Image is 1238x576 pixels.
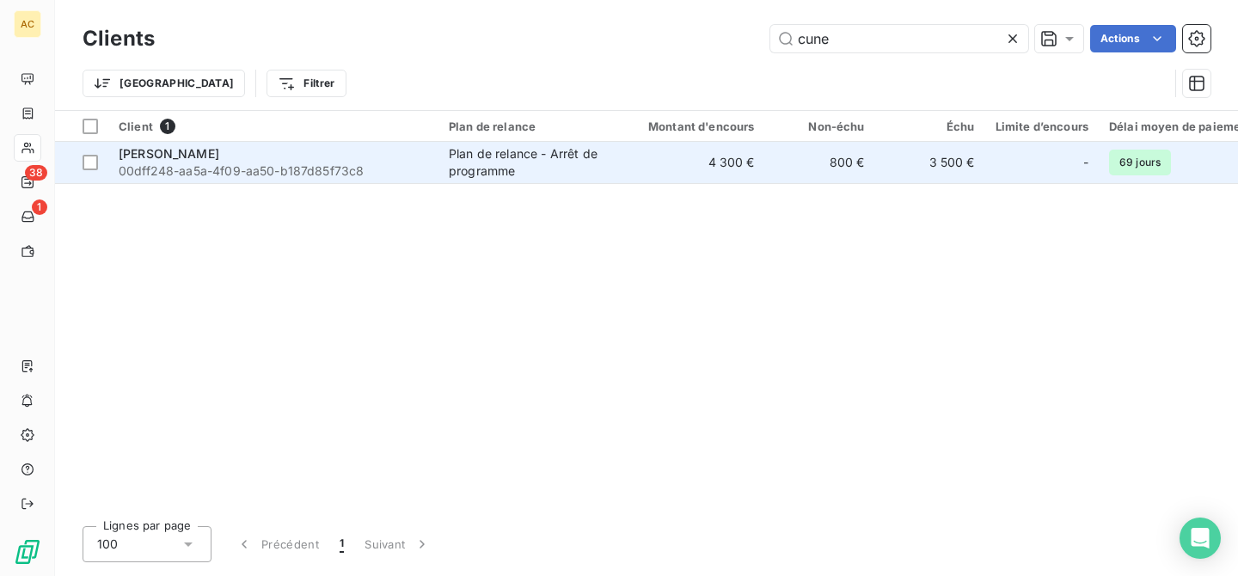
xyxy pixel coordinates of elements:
[340,536,344,553] span: 1
[83,70,245,97] button: [GEOGRAPHIC_DATA]
[119,146,219,161] span: [PERSON_NAME]
[329,526,354,562] button: 1
[617,142,765,183] td: 4 300 €
[1180,518,1221,559] div: Open Intercom Messenger
[119,162,428,180] span: 00dff248-aa5a-4f09-aa50-b187d85f73c8
[1109,150,1171,175] span: 69 jours
[119,119,153,133] span: Client
[225,526,329,562] button: Précédent
[160,119,175,134] span: 1
[628,119,755,133] div: Montant d'encours
[14,538,41,566] img: Logo LeanPay
[875,142,985,183] td: 3 500 €
[775,119,865,133] div: Non-échu
[14,10,41,38] div: AC
[449,119,607,133] div: Plan de relance
[32,199,47,215] span: 1
[449,145,607,180] div: Plan de relance - Arrêt de programme
[765,142,875,183] td: 800 €
[97,536,118,553] span: 100
[886,119,975,133] div: Échu
[1083,154,1088,171] span: -
[83,23,155,54] h3: Clients
[267,70,346,97] button: Filtrer
[354,526,441,562] button: Suivant
[996,119,1088,133] div: Limite d’encours
[1090,25,1176,52] button: Actions
[25,165,47,181] span: 38
[770,25,1028,52] input: Rechercher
